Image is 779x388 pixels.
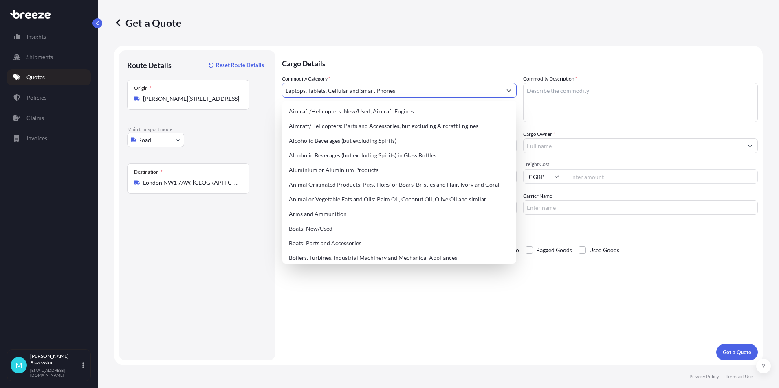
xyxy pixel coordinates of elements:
div: Aircraft/Helicopters: New/Used, Aircraft Engines [286,104,513,119]
input: Origin [143,95,239,103]
span: Bagged Goods [536,244,572,256]
label: Commodity Description [523,75,577,83]
div: Alcoholic Beverages (but excluding Spirits) [286,133,513,148]
input: Full name [524,138,743,153]
input: Enter amount [564,169,758,184]
p: Get a Quote [723,348,751,356]
input: Your internal reference [282,200,517,215]
span: M [15,361,22,369]
div: Arms and Ammunition [286,207,513,221]
label: Commodity Category [282,75,330,83]
span: Freight Cost [523,161,758,168]
p: Quotes [26,73,45,81]
p: Cargo Details [282,50,758,75]
label: Carrier Name [523,192,552,200]
p: Get a Quote [114,16,181,29]
span: Load Type [282,161,306,169]
div: Origin [134,85,152,92]
p: Route Details [127,60,172,70]
span: Road [138,136,151,144]
button: Select transport [127,133,184,147]
p: Main transport mode [127,126,267,133]
div: Aircraft/Helicopters: Parts and Accessories, but excluding Aircraft Engines [286,119,513,133]
p: Claims [26,114,44,122]
div: Destination [134,169,163,175]
p: Invoices [26,134,47,142]
p: [EMAIL_ADDRESS][DOMAIN_NAME] [30,368,81,377]
p: Shipments [26,53,53,61]
p: Reset Route Details [216,61,264,69]
div: Boats: Parts and Accessories [286,236,513,251]
div: Alcoholic Beverages (but excluding Spirits) in Glass Bottles [286,148,513,163]
p: Privacy Policy [689,373,719,380]
p: Terms of Use [726,373,753,380]
input: Select a commodity type [282,83,502,98]
label: Booking Reference [282,192,323,200]
div: Animal or Vegetable Fats and Oils: Palm Oil, Coconut Oil, Olive Oil and similar [286,192,513,207]
div: Boilers, Turbines, Industrial Machinery and Mechanical Appliances [286,251,513,265]
label: Cargo Owner [523,130,555,138]
div: Boats: New/Used [286,221,513,236]
input: Destination [143,179,239,187]
button: Show suggestions [743,138,757,153]
input: Enter name [523,200,758,215]
span: Commodity Value [282,130,517,137]
button: Show suggestions [502,83,516,98]
p: Insights [26,33,46,41]
div: Animal Originated Products: Pigs', Hogs' or Boars' Bristles and Hair, Ivory and Coral [286,177,513,192]
p: [PERSON_NAME] Biszewska [30,353,81,366]
p: Special Conditions [282,231,758,238]
p: Policies [26,94,46,102]
div: Aluminium or Aluminium Products [286,163,513,177]
span: Used Goods [589,244,619,256]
